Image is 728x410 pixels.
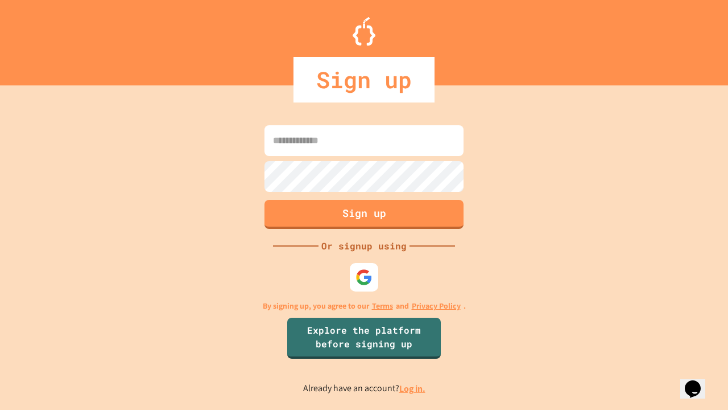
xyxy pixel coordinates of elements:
[353,17,375,46] img: Logo.svg
[303,382,425,396] p: Already have an account?
[372,300,393,312] a: Terms
[680,364,717,399] iframe: chat widget
[634,315,717,363] iframe: chat widget
[318,239,409,253] div: Or signup using
[412,300,461,312] a: Privacy Policy
[293,57,435,102] div: Sign up
[287,318,441,359] a: Explore the platform before signing up
[355,269,373,286] img: google-icon.svg
[264,200,464,229] button: Sign up
[263,300,466,312] p: By signing up, you agree to our and .
[399,383,425,395] a: Log in.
